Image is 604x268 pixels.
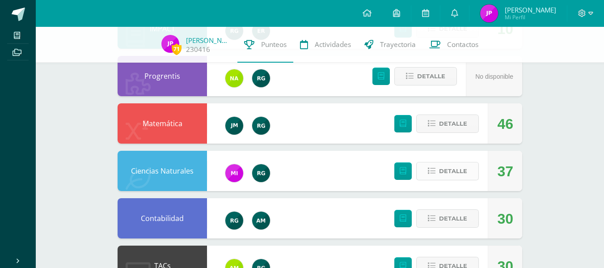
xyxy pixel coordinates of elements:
[237,27,293,63] a: Punteos
[172,43,182,55] span: 71
[358,27,422,63] a: Trayectoria
[252,212,270,230] img: 6e92675d869eb295716253c72d38e6e7.png
[252,69,270,87] img: 24ef3269677dd7dd963c57b86ff4a022.png
[118,56,207,96] div: Progrentis
[416,162,479,180] button: Detalle
[225,212,243,230] img: 24ef3269677dd7dd963c57b86ff4a022.png
[161,35,179,53] img: 6df7283ad40b7d6c5741ae0c09523470.png
[261,40,287,49] span: Punteos
[186,36,231,45] a: [PERSON_NAME]
[422,27,485,63] a: Contactos
[225,117,243,135] img: 6bd1f88eaa8f84a993684add4ac8f9ce.png
[315,40,351,49] span: Actividades
[118,198,207,238] div: Contabilidad
[439,210,467,227] span: Detalle
[505,13,556,21] span: Mi Perfil
[380,40,416,49] span: Trayectoria
[252,117,270,135] img: 24ef3269677dd7dd963c57b86ff4a022.png
[439,163,467,179] span: Detalle
[394,67,457,85] button: Detalle
[505,5,556,14] span: [PERSON_NAME]
[252,164,270,182] img: 24ef3269677dd7dd963c57b86ff4a022.png
[225,69,243,87] img: 35a337993bdd6a3ef9ef2b9abc5596bd.png
[447,40,478,49] span: Contactos
[293,27,358,63] a: Actividades
[416,209,479,228] button: Detalle
[118,103,207,144] div: Matemática
[118,151,207,191] div: Ciencias Naturales
[497,104,513,144] div: 46
[225,164,243,182] img: e71b507b6b1ebf6fbe7886fc31de659d.png
[475,73,513,80] span: No disponible
[497,199,513,239] div: 30
[417,68,445,85] span: Detalle
[416,115,479,133] button: Detalle
[497,151,513,191] div: 37
[439,115,467,132] span: Detalle
[186,45,210,54] a: 230416
[480,4,498,22] img: 6df7283ad40b7d6c5741ae0c09523470.png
